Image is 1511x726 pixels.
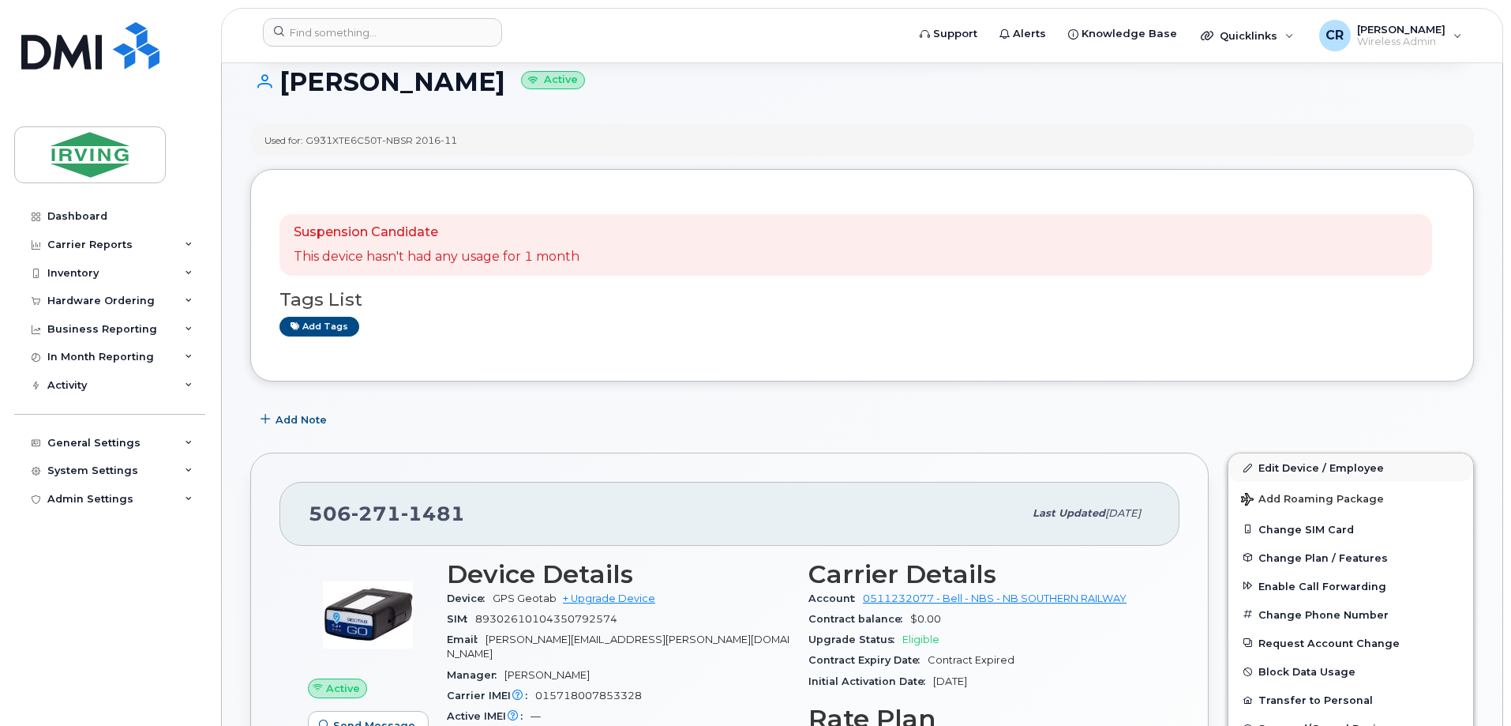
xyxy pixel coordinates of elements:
[808,592,863,604] span: Account
[351,502,401,525] span: 271
[475,613,617,625] span: 89302610104350792574
[447,634,789,660] span: [PERSON_NAME][EMAIL_ADDRESS][PERSON_NAME][DOMAIN_NAME]
[447,710,531,722] span: Active IMEI
[1105,507,1141,519] span: [DATE]
[447,560,789,589] h3: Device Details
[401,502,465,525] span: 1481
[493,592,557,604] span: GPS Geotab
[321,568,415,663] img: image20231002-3703462-1aj3rdm.jpeg
[1228,686,1473,714] button: Transfer to Personal
[504,669,590,681] span: [PERSON_NAME]
[276,412,327,427] span: Add Note
[988,18,1057,50] a: Alerts
[910,613,941,625] span: $0.00
[521,71,585,89] small: Active
[933,26,977,42] span: Support
[902,634,939,645] span: Eligible
[1357,36,1445,48] span: Wireless Admin
[1082,26,1177,42] span: Knowledge Base
[447,669,504,681] span: Manager
[447,634,486,645] span: Email
[808,654,928,666] span: Contract Expiry Date
[1228,629,1473,657] button: Request Account Change
[1258,551,1388,563] span: Change Plan / Features
[309,502,465,525] span: 506
[250,68,1474,96] h1: [PERSON_NAME]
[808,560,1151,589] h3: Carrier Details
[294,224,579,242] p: Suspension Candidate
[563,592,655,604] a: + Upgrade Device
[1057,18,1188,50] a: Knowledge Base
[1190,20,1305,51] div: Quicklinks
[1013,26,1046,42] span: Alerts
[1228,453,1473,482] a: Edit Device / Employee
[279,290,1445,310] h3: Tags List
[263,18,502,47] input: Find something...
[447,613,475,625] span: SIM
[447,592,493,604] span: Device
[863,592,1127,604] a: 0511232077 - Bell - NBS - NB SOUTHERN RAILWAY
[808,675,933,687] span: Initial Activation Date
[1228,544,1473,572] button: Change Plan / Features
[447,690,535,702] span: Carrier IMEI
[294,248,579,266] p: This device hasn't had any usage for 1 month
[1033,507,1105,519] span: Last updated
[1228,600,1473,629] button: Change Phone Number
[933,675,967,687] span: [DATE]
[928,654,1014,666] span: Contract Expired
[1228,657,1473,686] button: Block Data Usage
[909,18,988,50] a: Support
[326,681,360,696] span: Active
[808,613,910,625] span: Contract balance
[531,710,541,722] span: —
[1228,572,1473,600] button: Enable Call Forwarding
[1228,482,1473,514] button: Add Roaming Package
[279,317,359,337] a: Add tags
[1220,29,1277,42] span: Quicklinks
[808,634,902,645] span: Upgrade Status
[1357,23,1445,36] span: [PERSON_NAME]
[1325,26,1344,45] span: CR
[1241,493,1384,508] span: Add Roaming Package
[264,134,457,147] div: Used for: G931XTE6C50T-NBSR 2016-11
[1308,20,1473,51] div: Crystal Rowe
[1228,515,1473,544] button: Change SIM Card
[250,405,340,434] button: Add Note
[535,690,642,702] span: 015718007853328
[1258,580,1386,592] span: Enable Call Forwarding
